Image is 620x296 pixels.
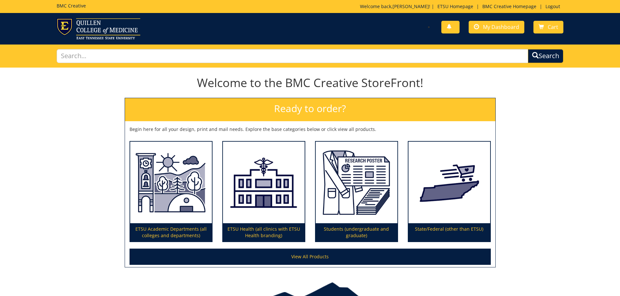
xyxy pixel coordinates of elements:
img: ETSU Health (all clinics with ETSU Health branding) [223,142,305,224]
a: Logout [542,3,563,9]
h1: Welcome to the BMC Creative StoreFront! [125,76,496,89]
a: ETSU Health (all clinics with ETSU Health branding) [223,142,305,242]
p: Begin here for all your design, print and mail needs. Explore the base categories below or click ... [130,126,491,133]
input: Search... [57,49,529,63]
p: ETSU Academic Departments (all colleges and departments) [130,223,212,241]
span: Cart [548,23,558,31]
a: Students (undergraduate and graduate) [316,142,397,242]
h2: Ready to order? [125,98,495,121]
img: ETSU logo [57,18,140,39]
span: My Dashboard [483,23,519,31]
img: ETSU Academic Departments (all colleges and departments) [130,142,212,224]
a: ETSU Academic Departments (all colleges and departments) [130,142,212,242]
a: My Dashboard [469,21,524,33]
a: View All Products [130,249,491,265]
a: BMC Creative Homepage [479,3,540,9]
a: ETSU Homepage [434,3,476,9]
p: Students (undergraduate and graduate) [316,223,397,241]
img: State/Federal (other than ETSU) [408,142,490,224]
a: Cart [533,21,563,33]
button: Search [528,49,563,63]
p: State/Federal (other than ETSU) [408,223,490,241]
h5: BMC Creative [57,3,86,8]
p: Welcome back, ! | | | [360,3,563,10]
a: [PERSON_NAME] [393,3,429,9]
img: Students (undergraduate and graduate) [316,142,397,224]
a: State/Federal (other than ETSU) [408,142,490,242]
p: ETSU Health (all clinics with ETSU Health branding) [223,223,305,241]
